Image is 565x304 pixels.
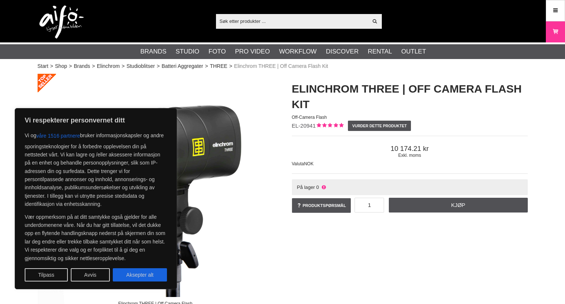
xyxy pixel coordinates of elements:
span: Valuta [292,161,304,166]
a: Produktspørsmål [292,198,351,213]
h1: Elinchrom THREE | Off Camera Flash Kit [292,81,528,112]
a: Start [38,62,49,70]
span: > [69,62,72,70]
span: NOK [304,161,314,166]
a: Pro Video [235,47,270,56]
p: Vær oppmerksom på at ditt samtykke også gjelder for alle underdomenene våre. Når du har gitt till... [25,213,167,262]
a: THREE [210,62,227,70]
span: På lager [297,184,315,190]
span: Off-Camera Flash [292,115,327,120]
p: Vi respekterer personvernet ditt [25,116,167,125]
span: > [50,62,53,70]
a: Brands [74,62,90,70]
a: Kjøp [389,198,528,213]
a: Elinchrom [97,62,120,70]
a: Outlet [401,47,426,56]
button: våre 1516 partnere [36,129,80,142]
span: 0 [316,184,319,190]
a: Studioblitser [126,62,155,70]
span: Elinchrom THREE | Off Camera Flash Kit [234,62,328,70]
a: Workflow [279,47,317,56]
button: Avvis [71,268,110,281]
a: Brands [140,47,167,56]
i: Ikke på lager [321,184,327,190]
a: Rental [368,47,392,56]
span: > [122,62,125,70]
img: logo.png [39,6,84,39]
button: Aksepter alt [113,268,167,281]
span: EL-20941 [292,122,316,129]
input: Søk etter produkter ... [216,15,368,27]
span: > [92,62,95,70]
p: Vi og bruker informasjonskapsler og andre sporingsteknologier for å forbedre opplevelsen din på n... [25,129,167,208]
a: Vurder dette produktet [348,121,411,131]
div: Vi respekterer personvernet ditt [15,108,177,289]
a: Foto [209,47,226,56]
a: Studio [176,47,199,56]
span: Exkl. moms [292,153,528,158]
a: Discover [326,47,359,56]
a: Batteri Aggregater [161,62,203,70]
a: Shop [55,62,67,70]
span: > [205,62,208,70]
span: 10 174.21 [292,145,528,153]
span: > [229,62,232,70]
button: Tilpass [25,268,68,281]
span: > [157,62,160,70]
div: Kundevurdering: 5.00 [316,122,343,130]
